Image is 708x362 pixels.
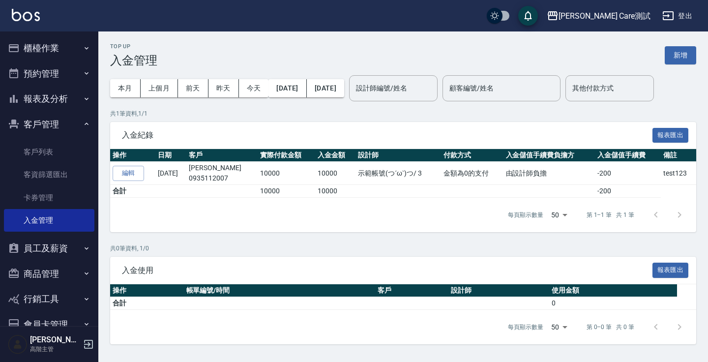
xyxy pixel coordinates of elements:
[239,79,269,97] button: 今天
[307,79,344,97] button: [DATE]
[658,7,696,25] button: 登出
[186,162,258,185] td: [PERSON_NAME]
[110,43,157,50] h2: Top Up
[208,79,239,97] button: 昨天
[110,185,186,198] td: 合計
[268,79,306,97] button: [DATE]
[12,9,40,21] img: Logo
[4,286,94,312] button: 行銷工具
[110,109,696,118] p: 共 1 筆資料, 1 / 1
[595,185,661,198] td: -200
[8,334,28,354] img: Person
[652,130,689,139] a: 報表匯出
[549,297,677,310] td: 0
[4,86,94,112] button: 報表及分析
[110,149,155,162] th: 操作
[315,185,355,198] td: 10000
[587,211,634,219] p: 第 1–1 筆 共 1 筆
[4,141,94,163] a: 客戶列表
[4,236,94,261] button: 員工及薪資
[4,61,94,87] button: 預約管理
[448,284,549,297] th: 設計師
[652,128,689,143] button: 報表匯出
[508,211,543,219] p: 每頁顯示數量
[155,149,186,162] th: 日期
[155,162,186,185] td: [DATE]
[587,323,634,332] p: 第 0–0 筆 共 0 筆
[315,162,355,185] td: 10000
[184,284,375,297] th: 帳單編號/時間
[355,162,441,185] td: 示範帳號(つ´ω`)つ / 3
[547,314,571,340] div: 50
[4,163,94,186] a: 客資篩選匯出
[665,46,696,64] button: 新增
[110,297,184,310] td: 合計
[508,323,543,332] p: 每頁顯示數量
[113,166,144,181] button: 編輯
[4,35,94,61] button: 櫃檯作業
[258,149,315,162] th: 實際付款金額
[441,162,503,185] td: 金額為0的支付
[30,345,80,354] p: 高階主管
[110,54,157,67] h3: 入金管理
[4,261,94,287] button: 商品管理
[547,202,571,228] div: 50
[141,79,178,97] button: 上個月
[652,263,689,278] button: 報表匯出
[595,149,661,162] th: 入金儲值手續費
[661,162,696,185] td: test123
[375,284,449,297] th: 客戶
[122,130,652,140] span: 入金紀錄
[503,149,595,162] th: 入金儲值手續費負擔方
[441,149,503,162] th: 付款方式
[110,244,696,253] p: 共 0 筆資料, 1 / 0
[178,79,208,97] button: 前天
[595,162,661,185] td: -200
[503,162,595,185] td: 由設計師負擔
[543,6,654,26] button: [PERSON_NAME] Care測試
[661,149,696,162] th: 備註
[110,79,141,97] button: 本月
[518,6,538,26] button: save
[4,112,94,137] button: 客戶管理
[189,173,255,183] p: 0935112007
[186,149,258,162] th: 客戶
[652,265,689,274] a: 報表匯出
[4,209,94,232] a: 入金管理
[559,10,650,22] div: [PERSON_NAME] Care測試
[258,162,315,185] td: 10000
[30,335,80,345] h5: [PERSON_NAME]
[258,185,315,198] td: 10000
[122,266,652,275] span: 入金使用
[110,284,184,297] th: 操作
[355,149,441,162] th: 設計師
[315,149,355,162] th: 入金金額
[549,284,677,297] th: 使用金額
[665,50,696,60] a: 新增
[4,186,94,209] a: 卡券管理
[4,312,94,337] button: 會員卡管理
